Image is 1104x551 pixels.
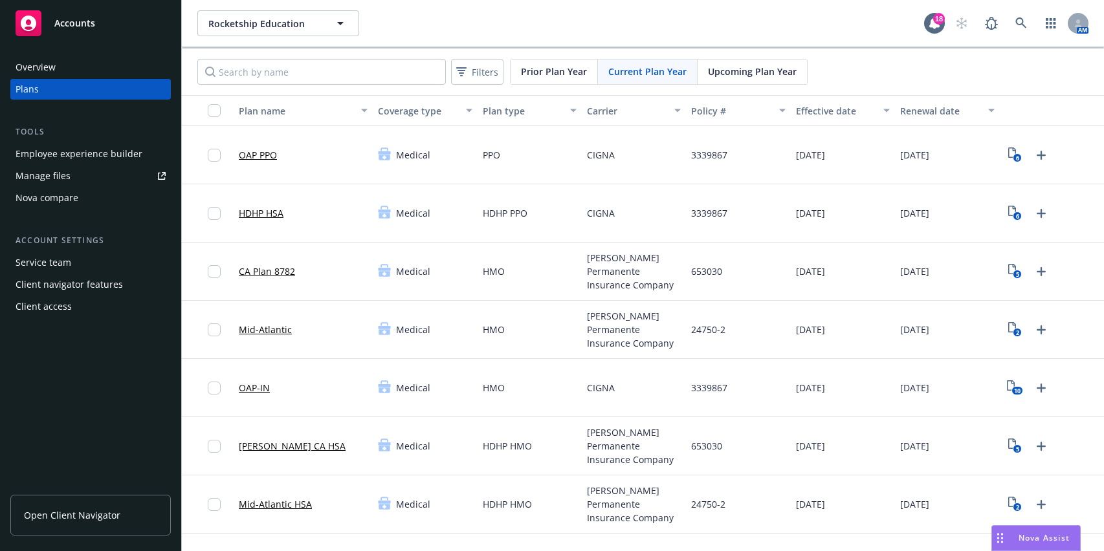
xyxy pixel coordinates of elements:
span: 653030 [691,439,722,453]
span: Medical [396,265,430,278]
a: Start snowing [949,10,975,36]
text: 6 [1016,154,1019,162]
span: Rocketship Education [208,17,320,30]
div: Client navigator features [16,274,123,295]
button: Nova Assist [991,525,1081,551]
div: Employee experience builder [16,144,142,164]
span: [DATE] [796,323,825,336]
span: Upcoming Plan Year [708,65,797,78]
span: CIGNA [587,206,615,220]
button: Renewal date [895,95,999,126]
a: Nova compare [10,188,171,208]
button: Carrier [582,95,686,126]
span: 24750-2 [691,497,725,511]
a: Mid-Atlantic HSA [239,497,312,511]
div: Tools [10,125,171,138]
input: Toggle Row Selected [208,498,221,511]
a: Search [1008,10,1034,36]
span: [PERSON_NAME] Permanente Insurance Company [587,251,681,292]
span: [DATE] [900,323,929,336]
span: Medical [396,148,430,162]
a: OAP-IN [239,381,270,394]
span: [DATE] [900,439,929,453]
span: HMO [483,381,505,394]
span: 653030 [691,265,722,278]
span: 24750-2 [691,323,725,336]
span: [DATE] [796,265,825,278]
span: HDHP HMO [483,439,532,453]
input: Search by name [197,59,446,85]
span: Filters [454,63,501,81]
div: Service team [16,252,71,273]
a: Overview [10,57,171,78]
span: [PERSON_NAME] Permanente Insurance Company [587,309,681,350]
a: Employee experience builder [10,144,171,164]
div: 18 [933,13,945,25]
a: View Plan Documents [1005,261,1026,282]
div: Policy # [691,104,771,118]
button: Policy # [686,95,790,126]
text: 2 [1016,329,1019,337]
input: Toggle Row Selected [208,207,221,220]
div: Renewal date [900,104,980,118]
div: Carrier [587,104,667,118]
a: View Plan Documents [1005,436,1026,457]
div: Plans [16,79,39,100]
span: HDHP HMO [483,497,532,511]
span: Medical [396,323,430,336]
button: Coverage type [373,95,477,126]
span: [DATE] [796,148,825,162]
span: Accounts [54,18,95,28]
a: View Plan Documents [1005,494,1026,515]
span: [PERSON_NAME] Permanente Insurance Company [587,484,681,524]
input: Toggle Row Selected [208,265,221,278]
span: Medical [396,439,430,453]
span: 3339867 [691,206,727,220]
span: Medical [396,381,430,394]
span: [DATE] [900,265,929,278]
a: Plans [10,79,171,100]
a: Upload Plan Documents [1031,378,1052,398]
a: Accounts [10,5,171,41]
text: 5 [1016,270,1019,279]
div: Coverage type [378,104,458,118]
div: Effective date [796,104,876,118]
span: [DATE] [900,148,929,162]
a: Service team [10,252,171,273]
div: Drag to move [992,526,1008,550]
span: Filters [472,65,498,79]
a: View Plan Documents [1005,319,1026,340]
span: [DATE] [796,381,825,394]
span: Prior Plan Year [521,65,587,78]
input: Toggle Row Selected [208,149,221,162]
span: Nova Assist [1019,532,1070,543]
a: Report a Bug [978,10,1004,36]
span: HDHP PPO [483,206,527,220]
a: Upload Plan Documents [1031,494,1052,515]
div: Client access [16,296,72,317]
span: CIGNA [587,148,615,162]
a: Manage files [10,166,171,186]
button: Plan type [478,95,582,126]
text: 10 [1014,387,1021,395]
input: Toggle Row Selected [208,382,221,394]
text: 6 [1016,212,1019,221]
span: PPO [483,148,500,162]
a: CA Plan 8782 [239,265,295,278]
a: Upload Plan Documents [1031,261,1052,282]
a: [PERSON_NAME] CA HSA [239,439,346,453]
span: [DATE] [900,381,929,394]
span: Current Plan Year [608,65,687,78]
a: Client navigator features [10,274,171,295]
span: HMO [483,265,505,278]
a: Client access [10,296,171,317]
a: View Plan Documents [1005,203,1026,224]
a: Upload Plan Documents [1031,319,1052,340]
span: Medical [396,206,430,220]
button: Rocketship Education [197,10,359,36]
button: Filters [451,59,503,85]
div: Plan type [483,104,562,118]
span: [DATE] [796,497,825,511]
a: Upload Plan Documents [1031,145,1052,166]
div: Plan name [239,104,353,118]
